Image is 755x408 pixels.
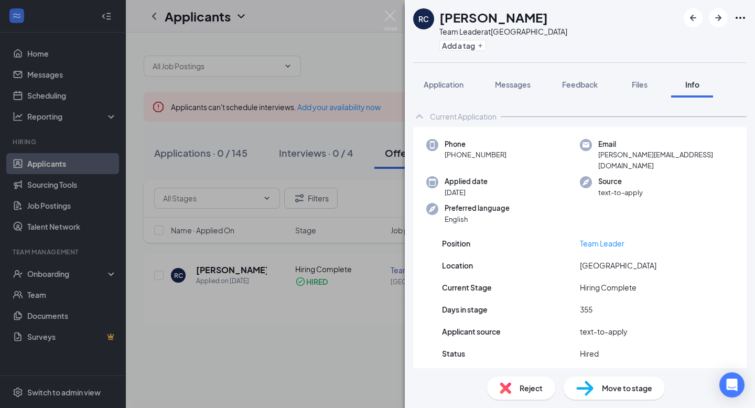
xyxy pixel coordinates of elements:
span: Current Stage [442,282,492,293]
span: Source [598,176,643,187]
span: Files [632,80,648,89]
span: text-to-apply [580,326,628,337]
span: English [445,214,510,224]
div: RC [418,14,429,24]
svg: ArrowRight [712,12,725,24]
div: Open Intercom Messenger [719,372,745,398]
span: Days in stage [442,304,488,315]
h1: [PERSON_NAME] [439,8,548,26]
span: Feedback [562,80,598,89]
span: Email [598,139,734,149]
span: Status [442,348,465,359]
a: Team Leader [580,239,624,248]
span: Hired [580,348,599,359]
div: Team Leader at [GEOGRAPHIC_DATA] [439,26,567,37]
span: Preferred language [445,203,510,213]
button: PlusAdd a tag [439,40,486,51]
span: Position [442,238,470,249]
span: Move to stage [602,382,652,394]
svg: ArrowLeftNew [687,12,699,24]
div: Current Application [430,111,497,122]
svg: Plus [477,42,483,49]
button: ArrowRight [709,8,728,27]
button: ArrowLeftNew [684,8,703,27]
span: Messages [495,80,531,89]
span: Location [442,260,473,271]
span: text-to-apply [598,187,643,198]
svg: ChevronUp [413,110,426,123]
span: Application [424,80,463,89]
svg: Ellipses [734,12,747,24]
span: [PHONE_NUMBER] [445,149,506,160]
span: Hiring Complete [580,282,637,293]
span: [GEOGRAPHIC_DATA] [580,260,656,271]
span: [PERSON_NAME][EMAIL_ADDRESS][DOMAIN_NAME] [598,149,734,171]
span: Applicant source [442,326,501,337]
span: Reject [520,382,543,394]
span: Phone [445,139,506,149]
span: 355 [580,304,592,315]
span: [DATE] [445,187,488,198]
span: Info [685,80,699,89]
span: Applied date [445,176,488,187]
